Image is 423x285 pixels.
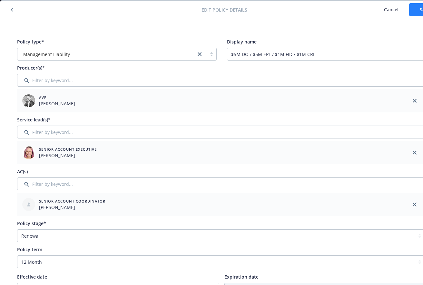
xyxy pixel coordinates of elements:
[39,198,105,204] span: Senior Account Coordinator
[17,168,28,175] span: AC(s)
[196,50,203,58] a: close
[39,95,75,100] span: AVP
[17,246,42,252] span: Policy term
[22,146,35,159] img: employee photo
[39,204,105,211] span: [PERSON_NAME]
[22,94,35,107] img: employee photo
[224,274,259,280] span: Expiration date
[411,97,418,105] a: close
[23,51,70,58] span: Management Liability
[373,3,409,16] button: Cancel
[39,100,75,107] span: [PERSON_NAME]
[39,152,97,159] span: [PERSON_NAME]
[411,201,418,208] a: close
[17,274,47,280] span: Effective date
[202,6,247,13] span: Edit policy details
[17,39,44,45] span: Policy type*
[39,147,97,152] span: Senior Account Executive
[17,220,46,226] span: Policy stage*
[17,117,51,123] span: Service lead(s)*
[384,6,398,13] span: Cancel
[17,65,45,71] span: Producer(s)*
[21,51,192,58] span: Management Liability
[411,149,418,157] a: close
[227,39,257,45] span: Display name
